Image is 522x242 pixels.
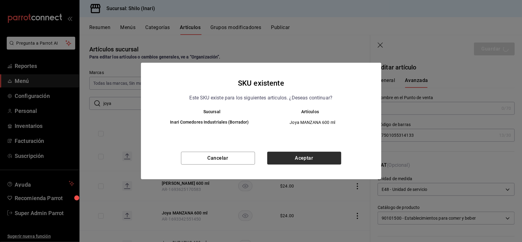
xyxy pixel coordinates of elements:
th: Artículos [261,109,369,114]
h4: SKU existente [238,77,284,89]
th: Sucursal [153,109,261,114]
button: Cancelar [181,152,255,165]
p: Este SKU existe para los siguientes articulos. ¿Deseas continuar? [190,94,333,102]
button: Aceptar [267,152,341,165]
h6: Inari Comedores Industriales (Borrador) [163,119,256,126]
span: Joya MANZANA 600 ml [266,119,359,125]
